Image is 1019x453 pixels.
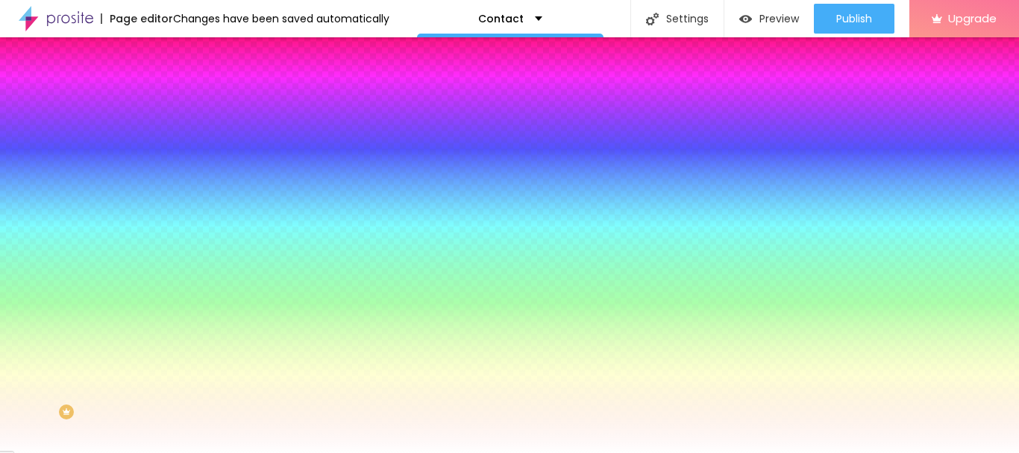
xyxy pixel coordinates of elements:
[724,4,814,34] button: Preview
[948,12,997,25] span: Upgrade
[739,13,752,25] img: view-1.svg
[836,13,872,25] span: Publish
[759,13,799,25] span: Preview
[173,13,389,24] div: Changes have been saved automatically
[814,4,894,34] button: Publish
[646,13,659,25] img: Icone
[478,13,524,24] p: Contact
[101,13,173,24] div: Page editor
